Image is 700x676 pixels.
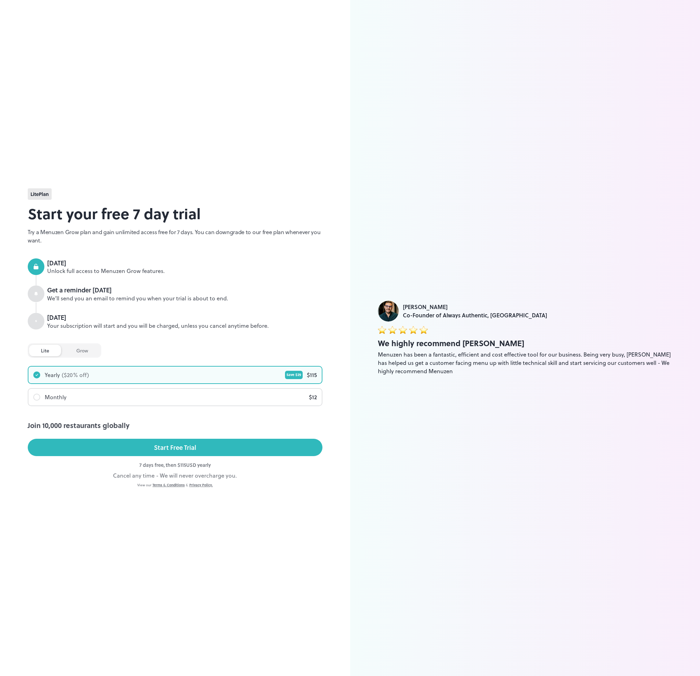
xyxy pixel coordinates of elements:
[154,442,196,453] div: Start Free Trial
[47,294,322,302] div: We’ll send you an email to remind you when your trial is about to end.
[45,371,60,379] div: Yearly
[28,203,322,224] h2: Start your free 7 day trial
[409,326,417,334] img: star
[378,301,399,322] img: Jade Hajj
[47,285,322,294] div: Get a reminder [DATE]
[378,350,673,375] div: Menuzen has been a fantastic, efficient and cost effective tool for our business. Being very busy...
[378,326,386,334] img: star
[153,482,185,487] a: Terms & Conditions
[285,371,303,379] div: Save $ 29
[309,393,317,401] div: $ 12
[28,482,322,488] div: View our &
[64,345,100,356] div: grow
[28,420,322,430] div: Join 10,000 restaurants globally
[388,326,397,334] img: star
[420,326,428,334] img: star
[62,371,89,379] div: ($ 20 % off)
[307,371,317,379] div: $ 115
[28,461,322,469] div: 7 days free, then $ 115 USD yearly
[45,393,67,401] div: Monthly
[47,258,322,267] div: [DATE]
[47,313,322,322] div: [DATE]
[28,228,322,245] p: Try a Menuzen Grow plan and gain unlimited access free for 7 days. You can downgrade to our free ...
[29,345,61,356] div: lite
[28,439,322,456] button: Start Free Trial
[47,322,322,330] div: Your subscription will start and you will be charged, unless you cancel anytime before.
[403,311,547,319] div: Co-Founder of Always Authentic, [GEOGRAPHIC_DATA]
[31,190,49,198] span: lite Plan
[28,471,322,480] div: Cancel any time - We will never overcharge you.
[189,482,213,487] a: Privacy Policy.
[403,303,547,311] div: [PERSON_NAME]
[378,337,673,349] div: We highly recommend [PERSON_NAME]
[399,326,407,334] img: star
[47,267,322,275] div: Unlock full access to Menuzen Grow features.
